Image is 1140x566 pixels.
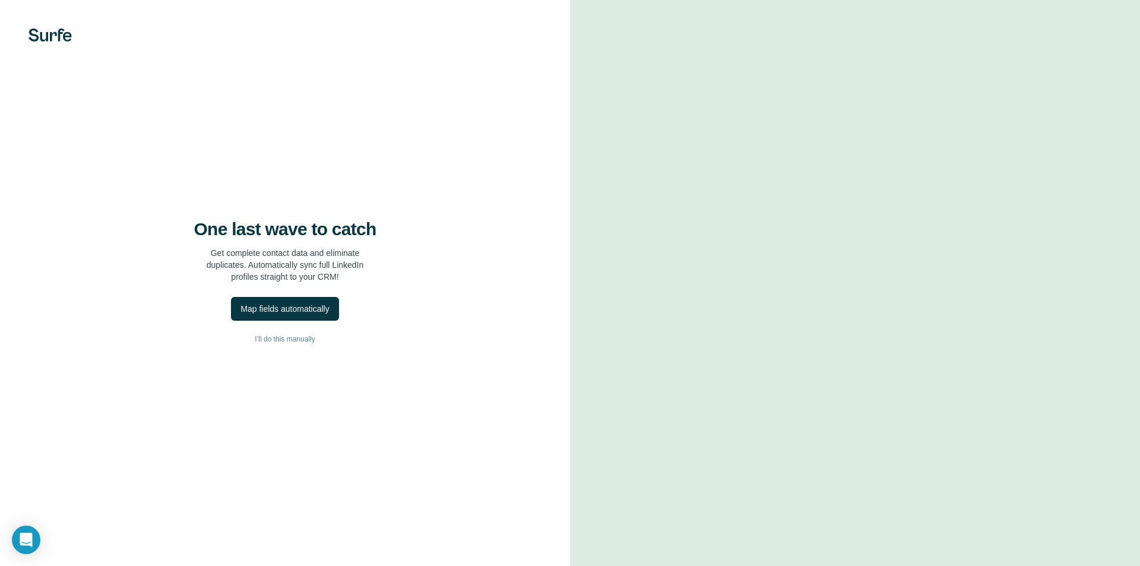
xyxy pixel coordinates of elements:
[12,526,40,554] div: Open Intercom Messenger
[194,219,376,240] h4: One last wave to catch
[24,330,546,348] button: I’ll do this manually
[255,334,315,344] span: I’ll do this manually
[231,297,338,321] button: Map fields automatically
[207,247,364,283] p: Get complete contact data and eliminate duplicates. Automatically sync full LinkedIn profiles str...
[28,29,72,42] img: Surfe's logo
[240,303,329,315] div: Map fields automatically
